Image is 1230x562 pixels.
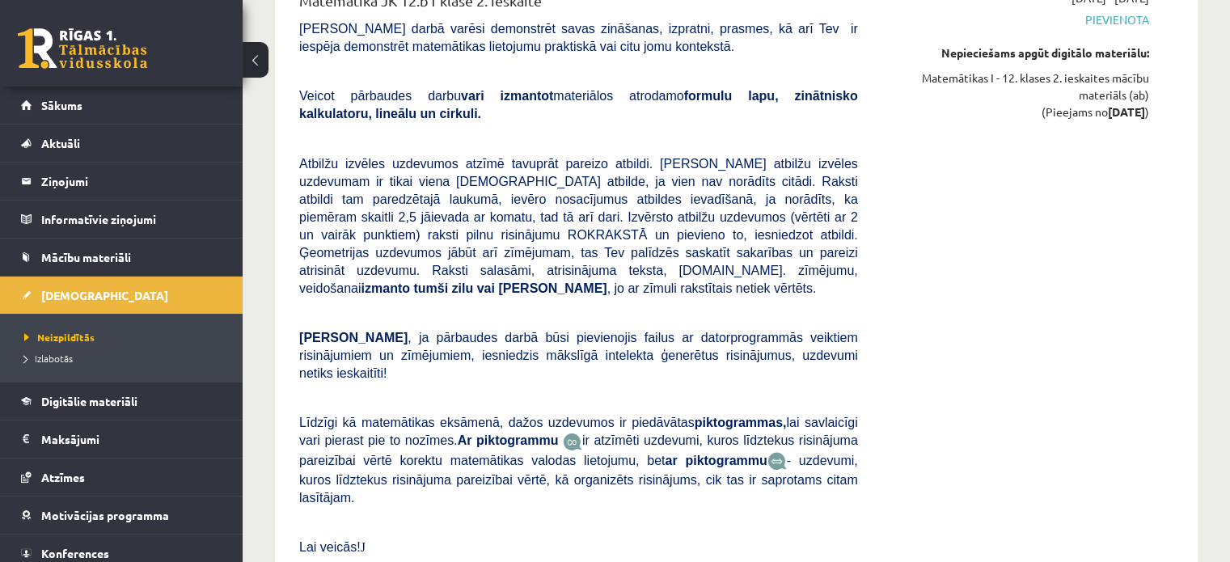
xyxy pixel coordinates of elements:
span: ir atzīmēti uzdevumi, kuros līdztekus risinājuma pareizībai vērtē korektu matemātikas valodas lie... [299,433,858,467]
b: tumši zilu vai [PERSON_NAME] [413,281,607,295]
a: Atzīmes [21,458,222,496]
legend: Maksājumi [41,420,222,458]
strong: [DATE] [1108,104,1145,119]
span: Motivācijas programma [41,508,169,522]
span: Sākums [41,98,82,112]
a: Izlabotās [24,351,226,366]
span: Lai veicās! [299,540,361,554]
span: Veicot pārbaudes darbu materiālos atrodamo [299,89,858,120]
div: Nepieciešams apgūt digitālo materiālu: [882,44,1149,61]
b: Ar piktogrammu [458,433,559,447]
a: Maksājumi [21,420,222,458]
legend: Informatīvie ziņojumi [41,201,222,238]
a: Mācību materiāli [21,239,222,276]
a: Aktuāli [21,125,222,162]
b: ar piktogrammu [665,454,767,467]
a: Motivācijas programma [21,497,222,534]
span: Pievienota [882,11,1149,28]
span: Digitālie materiāli [41,394,137,408]
a: Rīgas 1. Tālmācības vidusskola [18,28,147,69]
span: [PERSON_NAME] [299,331,408,344]
span: Konferences [41,546,109,560]
b: formulu lapu, zinātnisko kalkulatoru, lineālu un cirkuli. [299,89,858,120]
b: piktogrammas, [695,416,787,429]
a: Ziņojumi [21,163,222,200]
a: Informatīvie ziņojumi [21,201,222,238]
img: JfuEzvunn4EvwAAAAASUVORK5CYII= [563,433,582,451]
a: Sākums [21,87,222,124]
legend: Ziņojumi [41,163,222,200]
span: Atbilžu izvēles uzdevumos atzīmē tavuprāt pareizo atbildi. [PERSON_NAME] atbilžu izvēles uzdevuma... [299,157,858,295]
a: Neizpildītās [24,330,226,344]
a: [DEMOGRAPHIC_DATA] [21,277,222,314]
span: J [361,540,366,554]
span: , ja pārbaudes darbā būsi pievienojis failus ar datorprogrammās veiktiem risinājumiem un zīmējumi... [299,331,858,380]
div: Matemātikas I - 12. klases 2. ieskaites mācību materiāls (ab) (Pieejams no ) [882,70,1149,120]
span: Līdzīgi kā matemātikas eksāmenā, dažos uzdevumos ir piedāvātas lai savlaicīgi vari pierast pie to... [299,416,858,447]
span: Mācību materiāli [41,250,131,264]
span: Atzīmes [41,470,85,484]
b: vari izmantot [461,89,553,103]
span: - uzdevumi, kuros līdztekus risinājuma pareizībai vērtē, kā organizēts risinājums, cik tas ir sap... [299,454,858,505]
img: wKvN42sLe3LLwAAAABJRU5ErkJggg== [767,452,787,471]
span: Neizpildītās [24,331,95,344]
b: izmanto [361,281,410,295]
span: Izlabotās [24,352,73,365]
a: Digitālie materiāli [21,382,222,420]
span: [PERSON_NAME] darbā varēsi demonstrēt savas zināšanas, izpratni, prasmes, kā arī Tev ir iespēja d... [299,22,858,53]
span: Aktuāli [41,136,80,150]
span: [DEMOGRAPHIC_DATA] [41,288,168,302]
